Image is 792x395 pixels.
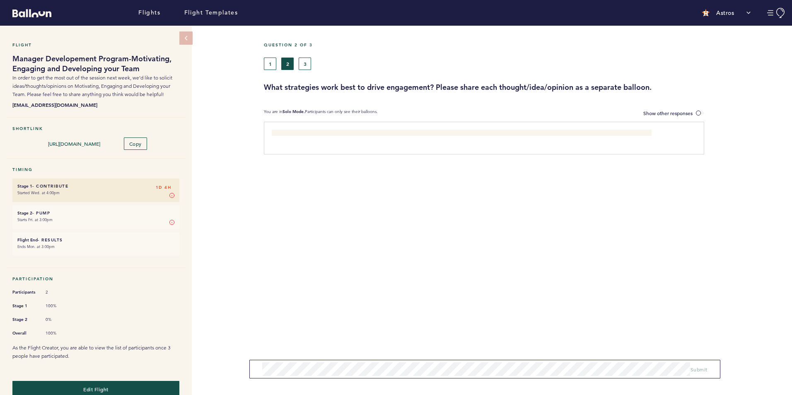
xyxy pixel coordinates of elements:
span: Overall [12,329,37,337]
h5: Flight [12,42,179,48]
h6: - Pump [17,210,174,216]
a: Balloon [6,8,51,17]
button: Manage Account [767,8,786,18]
b: Solo Mode. [283,109,305,114]
p: You are in Participants can only see their balloons. [264,109,378,118]
span: In order to get the most out of the session next week, we’d like to solicit ideas/thoughts/opinio... [12,75,172,97]
button: 1 [264,58,276,70]
h6: - Contribute [17,183,174,189]
button: Copy [124,137,147,150]
p: As the Flight Creator, you are able to view the list of participants once 3 people have participa... [12,344,179,360]
time: Started Wed. at 4:00pm [17,190,60,195]
span: Stage 2 [12,316,37,324]
span: Show other responses [643,110,693,116]
span: 0% [46,317,70,323]
span: Edit Flight [83,386,109,393]
time: Ends Mon. at 3:00pm [17,244,55,249]
h6: - Results [17,237,174,243]
svg: Balloon [12,9,51,17]
h5: Shortlink [12,126,179,131]
button: 3 [299,58,311,70]
p: Astros [716,9,734,17]
span: Submit [691,366,707,373]
a: Flights [138,8,160,17]
small: Stage 2 [17,210,32,216]
span: 2 [46,289,70,295]
small: Flight End [17,237,38,243]
h5: Question 2 of 3 [264,42,786,48]
span: 100% [46,303,70,309]
time: Starts Fri. at 3:00pm [17,217,53,222]
span: Stage 1 [12,302,37,310]
span: Copy [129,140,142,147]
b: [EMAIL_ADDRESS][DOMAIN_NAME] [12,101,179,109]
button: Submit [691,365,707,373]
span: 100% [46,330,70,336]
h3: What strategies work best to drive engagement? Please share each thought/idea/opinion as a separa... [264,82,786,92]
h5: Timing [12,167,179,172]
span: Participants [12,288,37,296]
span: Involving staff in discussions or projects [272,130,359,137]
h5: Participation [12,276,179,282]
a: Flight Templates [184,8,238,17]
button: Astros [698,5,755,21]
h1: Manager Developement Program-Motivating, Engaging and Developing your Team [12,54,179,74]
small: Stage 1 [17,183,32,189]
button: 2 [281,58,294,70]
span: 1D 4H [156,183,171,192]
